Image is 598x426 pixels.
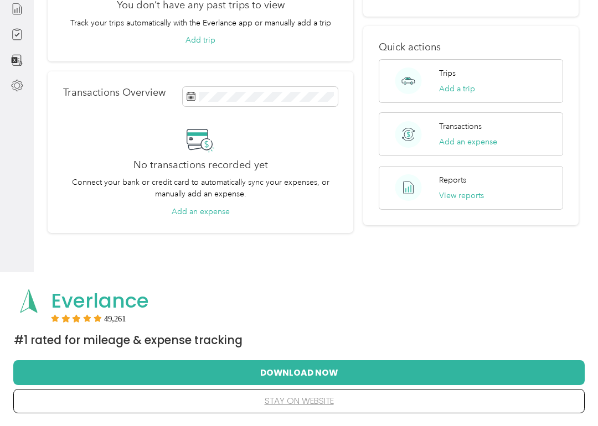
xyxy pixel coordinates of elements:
span: User reviews count [104,315,126,322]
button: Add an expense [439,136,497,148]
div: Rating:5 stars [51,314,126,322]
p: Transactions [439,121,482,132]
button: stay on website [31,389,567,413]
img: App logo [14,286,44,316]
p: Quick actions [379,41,564,53]
p: Connect your bank or credit card to automatically sync your expenses, or manually add an expense. [63,176,338,200]
button: Download Now [31,361,567,384]
p: Reports [439,174,466,186]
p: Trips [439,67,456,79]
span: Everlance [51,287,149,315]
button: Add trip [185,34,215,46]
button: Add a trip [439,83,475,95]
span: #1 Rated for Mileage & Expense Tracking [14,333,243,348]
button: View reports [439,190,484,201]
button: Add an expense [172,206,230,217]
p: Track your trips automatically with the Everlance app or manually add a trip [70,17,331,29]
p: Transactions Overview [63,87,166,98]
h2: No transactions recorded yet [133,159,268,171]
